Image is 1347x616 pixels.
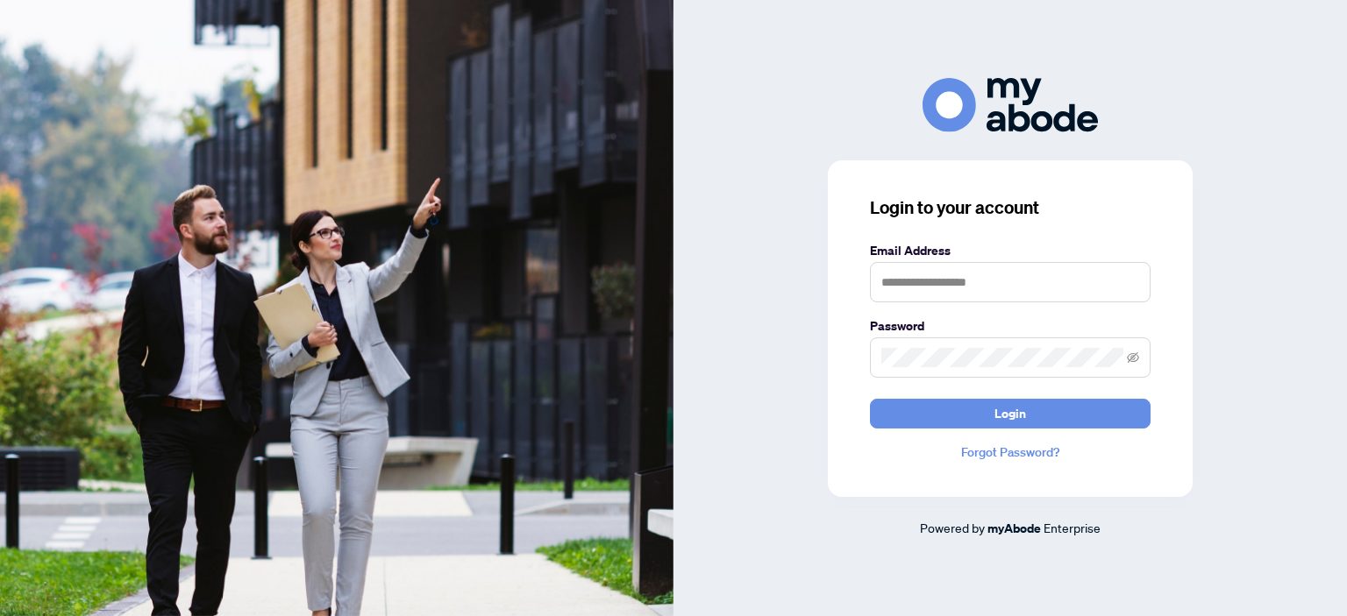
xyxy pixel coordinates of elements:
[920,520,985,535] span: Powered by
[870,241,1151,260] label: Email Address
[1127,351,1139,364] span: eye-invisible
[1044,520,1101,535] span: Enterprise
[870,443,1151,462] a: Forgot Password?
[987,519,1041,538] a: myAbode
[923,78,1098,131] img: ma-logo
[870,195,1151,220] h3: Login to your account
[994,400,1026,428] span: Login
[870,316,1151,336] label: Password
[870,399,1151,428] button: Login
